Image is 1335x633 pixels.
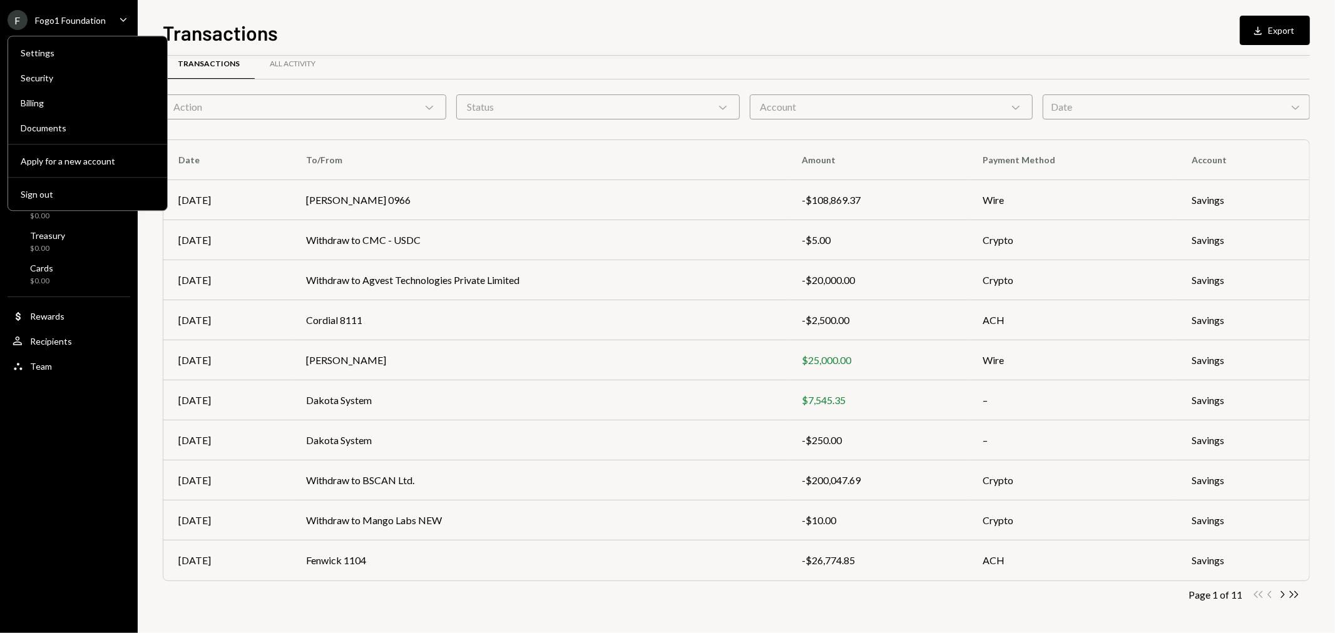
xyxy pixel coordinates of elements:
td: Savings [1177,380,1309,420]
a: Team [8,355,130,377]
div: Cards [30,263,53,273]
td: Crypto [968,260,1177,300]
td: Savings [1177,420,1309,460]
td: Dakota System [291,380,787,420]
div: [DATE] [178,513,276,528]
div: Recipients [30,336,72,347]
td: Crypto [968,220,1177,260]
td: Savings [1177,220,1309,260]
div: Billing [21,98,155,108]
button: Export [1240,16,1310,45]
div: Rewards [30,311,64,322]
td: Savings [1177,460,1309,500]
div: Documents [21,123,155,133]
td: Savings [1177,300,1309,340]
div: Sign out [21,189,155,200]
td: Crypto [968,460,1177,500]
td: [PERSON_NAME] 0966 [291,180,787,220]
td: Dakota System [291,420,787,460]
td: Wire [968,180,1177,220]
div: -$26,774.85 [802,553,953,568]
div: [DATE] [178,193,276,208]
td: Crypto [968,500,1177,540]
div: Team [30,361,52,372]
div: $0.00 [30,243,65,254]
div: Security [21,73,155,83]
a: Cards$0.00 [8,259,130,289]
div: Settings [21,48,155,58]
td: ACH [968,300,1177,340]
a: Settings [13,41,162,64]
div: $25,000.00 [802,353,953,368]
div: [DATE] [178,433,276,448]
div: Transactions [178,59,240,69]
td: – [968,420,1177,460]
div: $7,545.35 [802,393,953,408]
div: Account [750,94,1033,119]
td: Savings [1177,260,1309,300]
th: Amount [787,140,968,180]
div: -$10.00 [802,513,953,528]
div: Page 1 of 11 [1189,589,1242,600]
th: Payment Method [968,140,1177,180]
div: [DATE] [178,313,276,328]
td: Withdraw to Agvest Technologies Private Limited [291,260,787,300]
td: Wire [968,340,1177,380]
div: -$20,000.00 [802,273,953,288]
th: Date [163,140,291,180]
td: ACH [968,540,1177,580]
a: Rewards [8,305,130,327]
td: [PERSON_NAME] [291,340,787,380]
button: Apply for a new account [13,150,162,173]
td: Cordial 8111 [291,300,787,340]
a: Security [13,66,162,89]
th: To/From [291,140,787,180]
div: [DATE] [178,553,276,568]
button: Sign out [13,183,162,206]
td: Withdraw to BSCAN Ltd. [291,460,787,500]
a: Documents [13,116,162,139]
td: – [968,380,1177,420]
div: -$108,869.37 [802,193,953,208]
div: Fogo1 Foundation [35,15,106,26]
div: -$5.00 [802,233,953,248]
a: Billing [13,91,162,114]
td: Savings [1177,180,1309,220]
div: [DATE] [178,273,276,288]
div: Date [1043,94,1310,119]
div: Status [456,94,740,119]
a: All Activity [255,48,330,80]
div: [DATE] [178,233,276,248]
div: -$250.00 [802,433,953,448]
td: Withdraw to CMC - USDC [291,220,787,260]
td: Withdraw to Mango Labs NEW [291,500,787,540]
div: F [8,10,28,30]
a: Recipients [8,330,130,352]
div: $0.00 [30,276,53,286]
div: [DATE] [178,473,276,488]
h1: Transactions [163,20,278,45]
div: All Activity [270,59,315,69]
a: Transactions [163,48,255,80]
div: Action [163,94,446,119]
div: Treasury [30,230,65,241]
td: Savings [1177,500,1309,540]
td: Savings [1177,340,1309,380]
td: Savings [1177,540,1309,580]
th: Account [1177,140,1309,180]
a: Treasury$0.00 [8,226,130,256]
div: Apply for a new account [21,156,155,166]
div: -$2,500.00 [802,313,953,328]
div: [DATE] [178,393,276,408]
div: $0.00 [30,211,67,221]
td: Fenwick 1104 [291,540,787,580]
div: -$200,047.69 [802,473,953,488]
div: [DATE] [178,353,276,368]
